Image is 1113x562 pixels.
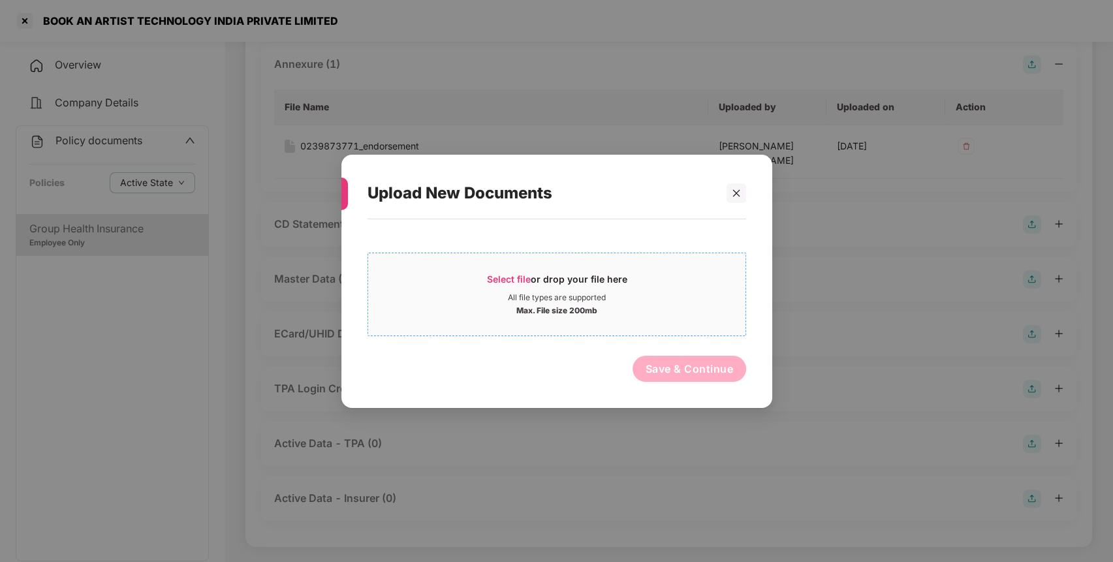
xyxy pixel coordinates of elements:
button: Save & Continue [632,355,746,381]
span: Select fileor drop your file hereAll file types are supportedMax. File size 200mb [368,262,745,325]
div: Upload New Documents [368,168,715,219]
span: Select file [486,273,530,284]
div: or drop your file here [486,272,627,292]
span: close [731,188,740,197]
div: All file types are supported [508,292,606,302]
div: Max. File size 200mb [516,302,597,315]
